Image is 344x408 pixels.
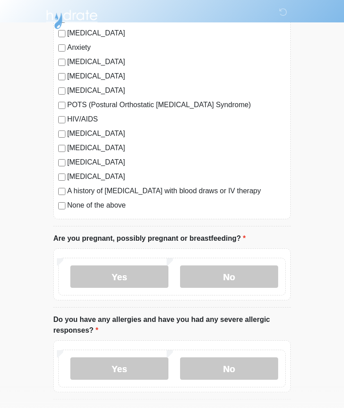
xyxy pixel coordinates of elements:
label: Anxiety [67,42,286,53]
label: [MEDICAL_DATA] [67,143,286,153]
label: [MEDICAL_DATA] [67,56,286,67]
label: Do you have any allergies and have you had any severe allergic responses? [53,314,291,336]
label: No [180,357,278,380]
input: HIV/AIDS [58,116,65,123]
input: Anxiety [58,44,65,52]
label: [MEDICAL_DATA] [67,171,286,182]
label: [MEDICAL_DATA] [67,71,286,82]
input: A history of [MEDICAL_DATA] with blood draws or IV therapy [58,188,65,195]
label: Are you pregnant, possibly pregnant or breastfeeding? [53,233,245,244]
input: [MEDICAL_DATA] [58,159,65,166]
input: [MEDICAL_DATA] [58,174,65,181]
label: None of the above [67,200,286,211]
label: A history of [MEDICAL_DATA] with blood draws or IV therapy [67,186,286,196]
label: Yes [70,265,168,288]
input: [MEDICAL_DATA] [58,130,65,138]
input: POTS (Postural Orthostatic [MEDICAL_DATA] Syndrome) [58,102,65,109]
input: [MEDICAL_DATA] [58,73,65,80]
input: [MEDICAL_DATA] [58,59,65,66]
label: HIV/AIDS [67,114,286,125]
label: POTS (Postural Orthostatic [MEDICAL_DATA] Syndrome) [67,100,286,110]
input: [MEDICAL_DATA] [58,145,65,152]
label: [MEDICAL_DATA] [67,128,286,139]
input: [MEDICAL_DATA] [58,87,65,95]
input: None of the above [58,202,65,209]
label: No [180,265,278,288]
label: Yes [70,357,168,380]
img: Hydrate IV Bar - Arcadia Logo [44,7,99,30]
label: [MEDICAL_DATA] [67,85,286,96]
label: [MEDICAL_DATA] [67,157,286,168]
